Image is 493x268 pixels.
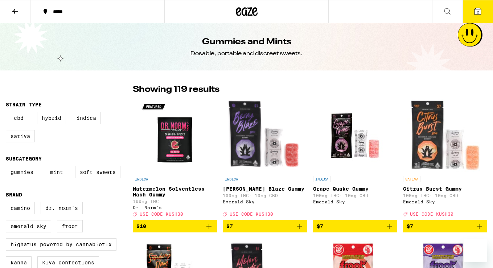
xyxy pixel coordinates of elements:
legend: Brand [6,192,22,198]
a: Open page for Citrus Burst Gummy from Emerald Sky [403,100,487,220]
label: Hybrid [37,112,66,124]
button: Add to bag [313,220,397,232]
label: Emerald Sky [6,220,51,232]
a: Open page for Berry Blaze Gummy from Emerald Sky [223,100,307,220]
label: Dr. Norm's [41,202,83,214]
span: $10 [136,223,146,229]
span: USE CODE KUSH30 [410,212,453,216]
legend: Subcategory [6,156,42,162]
span: $7 [317,223,323,229]
label: Soft Sweets [75,166,120,178]
p: 100mg THC: 10mg CBD [403,193,487,198]
span: USE CODE KUSH30 [140,212,183,216]
p: 100mg THC: 10mg CBD [313,193,397,198]
p: INDICA [223,176,240,182]
label: Froot [57,220,83,232]
label: Gummies [6,166,38,178]
a: Open page for Watermelon Solventless Hash Gummy from Dr. Norm's [133,100,217,220]
h1: Gummies and Mints [202,36,291,48]
img: Emerald Sky - Berry Blaze Gummy [226,100,304,172]
button: Add to bag [133,220,217,232]
span: $7 [226,223,233,229]
span: 2 [477,10,479,14]
p: 100mg THC [133,199,217,204]
button: Add to bag [223,220,307,232]
p: SATIVA [403,176,420,182]
label: Sativa [6,130,35,142]
p: INDICA [313,176,330,182]
button: 2 [463,0,493,23]
div: Emerald Sky [313,199,397,204]
div: Emerald Sky [403,199,487,204]
img: Emerald Sky - Grape Quake Gummy [319,100,391,172]
div: Dosable, portable and discreet sweets. [190,50,303,58]
button: Add to bag [403,220,487,232]
p: 100mg THC: 10mg CBD [223,193,307,198]
p: Grape Quake Gummy [313,186,397,192]
p: Showing 119 results [133,84,219,96]
img: Dr. Norm's - Watermelon Solventless Hash Gummy [139,100,211,172]
a: Open page for Grape Quake Gummy from Emerald Sky [313,100,397,220]
label: Camino [6,202,35,214]
span: $7 [407,223,413,229]
label: Mint [44,166,69,178]
span: USE CODE KUSH30 [230,212,273,216]
p: INDICA [133,176,150,182]
img: Emerald Sky - Citrus Burst Gummy [407,100,483,172]
legend: Strain Type [6,102,42,107]
p: Watermelon Solventless Hash Gummy [133,186,217,198]
label: Highatus Powered by Cannabiotix [6,238,116,251]
div: Emerald Sky [223,199,307,204]
div: Dr. Norm's [133,205,217,210]
label: Indica [72,112,101,124]
p: Citrus Burst Gummy [403,186,487,192]
p: [PERSON_NAME] Blaze Gummy [223,186,307,192]
iframe: Button to launch messaging window [464,239,487,262]
label: CBD [6,112,31,124]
